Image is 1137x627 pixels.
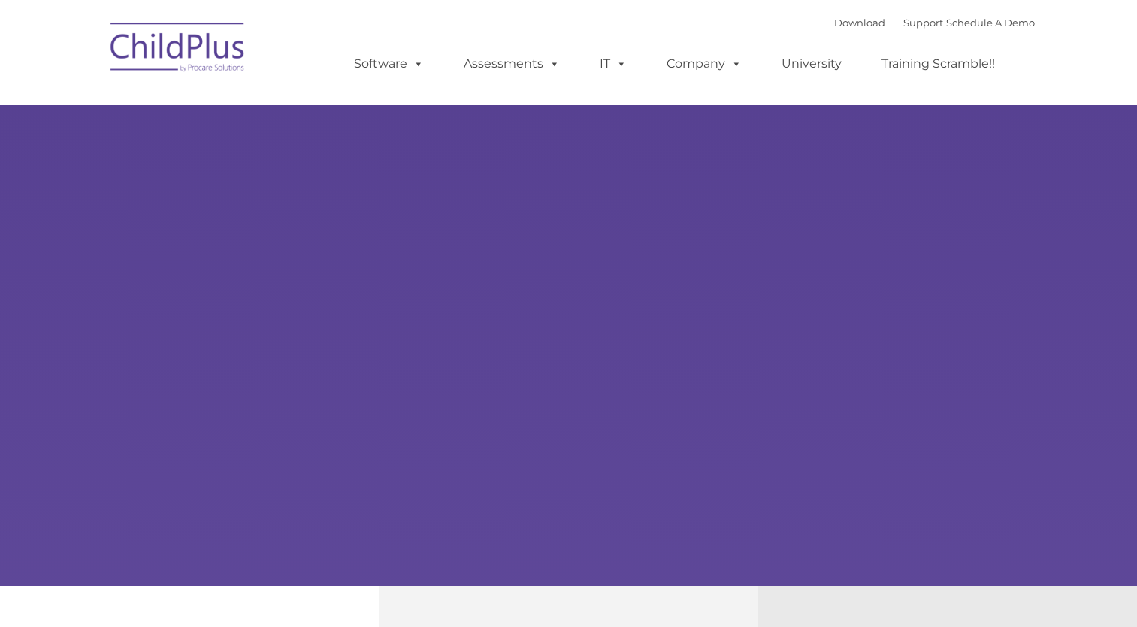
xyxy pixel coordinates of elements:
a: Software [339,49,439,79]
a: University [767,49,857,79]
a: Assessments [449,49,575,79]
a: Company [652,49,757,79]
img: ChildPlus by Procare Solutions [103,12,253,87]
a: Support [903,17,943,29]
a: Download [834,17,885,29]
a: Schedule A Demo [946,17,1035,29]
a: IT [585,49,642,79]
font: | [834,17,1035,29]
a: Training Scramble!! [866,49,1010,79]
